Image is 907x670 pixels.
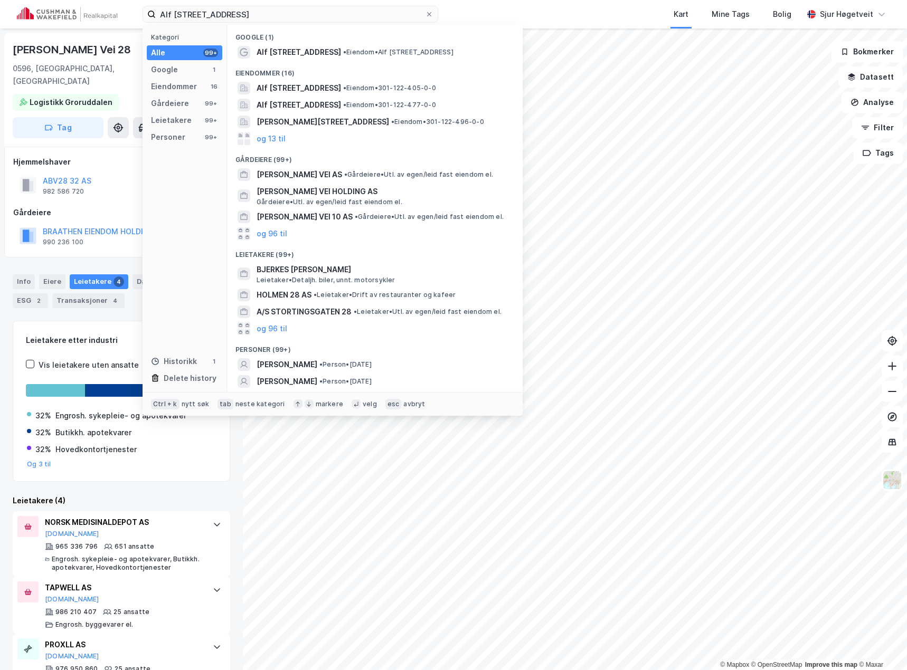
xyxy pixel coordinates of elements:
[257,210,353,223] span: [PERSON_NAME] VEI 10 AS
[133,274,185,289] div: Datasett
[257,227,287,240] button: og 96 til
[227,147,523,166] div: Gårdeiere (99+)
[882,470,902,490] img: Z
[773,8,791,21] div: Bolig
[842,92,903,113] button: Analyse
[343,48,346,56] span: •
[13,156,230,168] div: Hjemmelshaver
[227,242,523,261] div: Leietakere (99+)
[257,263,510,276] span: BJERKES [PERSON_NAME]
[319,377,372,386] span: Person • [DATE]
[838,66,903,88] button: Datasett
[39,359,139,371] div: Vis leietakere uten ansatte
[13,206,230,219] div: Gårdeiere
[35,443,51,456] div: 32%
[203,133,218,141] div: 99+
[43,187,84,196] div: 982 586 720
[343,84,436,92] span: Eiendom • 301-122-405-0-0
[17,7,117,22] img: cushman-wakefield-realkapital-logo.202ea83816669bd177139c58696a8fa1.svg
[182,400,210,408] div: nytt søk
[343,101,436,109] span: Eiendom • 301-122-477-0-0
[45,652,99,661] button: [DOMAIN_NAME]
[344,170,493,179] span: Gårdeiere • Utl. av egen/leid fast eiendom el.
[13,494,230,507] div: Leietakere (4)
[55,542,98,551] div: 965 336 796
[35,426,51,439] div: 32%
[203,99,218,108] div: 99+
[26,334,217,347] div: Leietakere etter industri
[151,97,189,110] div: Gårdeiere
[45,516,202,529] div: NORSK MEDISINALDEPOT AS
[355,213,504,221] span: Gårdeiere • Utl. av egen/leid fast eiendom el.
[33,295,44,306] div: 2
[27,460,51,468] button: Og 3 til
[114,276,124,287] div: 4
[151,80,197,93] div: Eiendommer
[52,555,202,572] div: Engrosh. sykepleie- og apotekvarer, Butikkh. apotekvarer, Hovedkontortjenester
[30,96,112,109] div: Logistikk Groruddalen
[110,295,120,306] div: 4
[55,608,97,616] div: 986 210 407
[235,400,285,408] div: neste kategori
[13,274,35,289] div: Info
[227,25,523,44] div: Google (1)
[55,443,137,456] div: Hovedkontortjenester
[210,82,218,91] div: 16
[218,399,233,409] div: tab
[319,360,372,369] span: Person • [DATE]
[151,131,185,143] div: Personer
[52,293,125,308] div: Transaksjoner
[55,409,186,422] div: Engrosh. sykepleie- og apotekvarer
[257,132,286,145] button: og 13 til
[852,117,903,138] button: Filter
[712,8,750,21] div: Mine Tags
[114,608,149,616] div: 25 ansatte
[70,274,128,289] div: Leietakere
[45,638,202,651] div: PROXLL AS
[316,400,343,408] div: markere
[257,46,341,59] span: Alf [STREET_ADDRESS]
[257,305,352,318] span: A/S STORTINGSGATEN 28
[385,399,402,409] div: esc
[257,198,402,206] span: Gårdeiere • Utl. av egen/leid fast eiendom el.
[257,289,311,301] span: HOLMEN 28 AS
[227,337,523,356] div: Personer (99+)
[55,620,134,629] div: Engrosh. byggevarer el.
[257,185,510,198] span: [PERSON_NAME] VEI HOLDING AS
[319,377,323,385] span: •
[343,84,346,92] span: •
[391,118,484,126] span: Eiendom • 301-122-496-0-0
[820,8,873,21] div: Sjur Høgetveit
[257,358,317,371] span: [PERSON_NAME]
[55,426,131,439] div: Butikkh. apotekvarer
[403,400,425,408] div: avbryt
[343,48,453,56] span: Eiendom • Alf [STREET_ADDRESS]
[13,293,48,308] div: ESG
[854,619,907,670] iframe: Chat Widget
[832,41,903,62] button: Bokmerker
[257,116,389,128] span: [PERSON_NAME][STREET_ADDRESS]
[720,661,749,668] a: Mapbox
[363,400,377,408] div: velg
[203,116,218,125] div: 99+
[257,168,342,181] span: [PERSON_NAME] VEI AS
[257,276,395,284] span: Leietaker • Detaljh. biler, unnt. motorsykler
[13,117,103,138] button: Tag
[314,291,317,299] span: •
[151,114,192,127] div: Leietakere
[257,82,341,94] span: Alf [STREET_ADDRESS]
[314,291,456,299] span: Leietaker • Drift av restauranter og kafeer
[674,8,688,21] div: Kart
[354,308,357,315] span: •
[805,661,857,668] a: Improve this map
[151,355,197,368] div: Historikk
[13,62,147,88] div: 0596, [GEOGRAPHIC_DATA], [GEOGRAPHIC_DATA]
[391,118,394,126] span: •
[355,213,358,221] span: •
[210,357,218,366] div: 1
[354,308,502,316] span: Leietaker • Utl. av egen/leid fast eiendom el.
[156,6,425,22] input: Søk på adresse, matrikkel, gårdeiere, leietakere eller personer
[45,595,99,604] button: [DOMAIN_NAME]
[151,46,165,59] div: Alle
[39,274,65,289] div: Eiere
